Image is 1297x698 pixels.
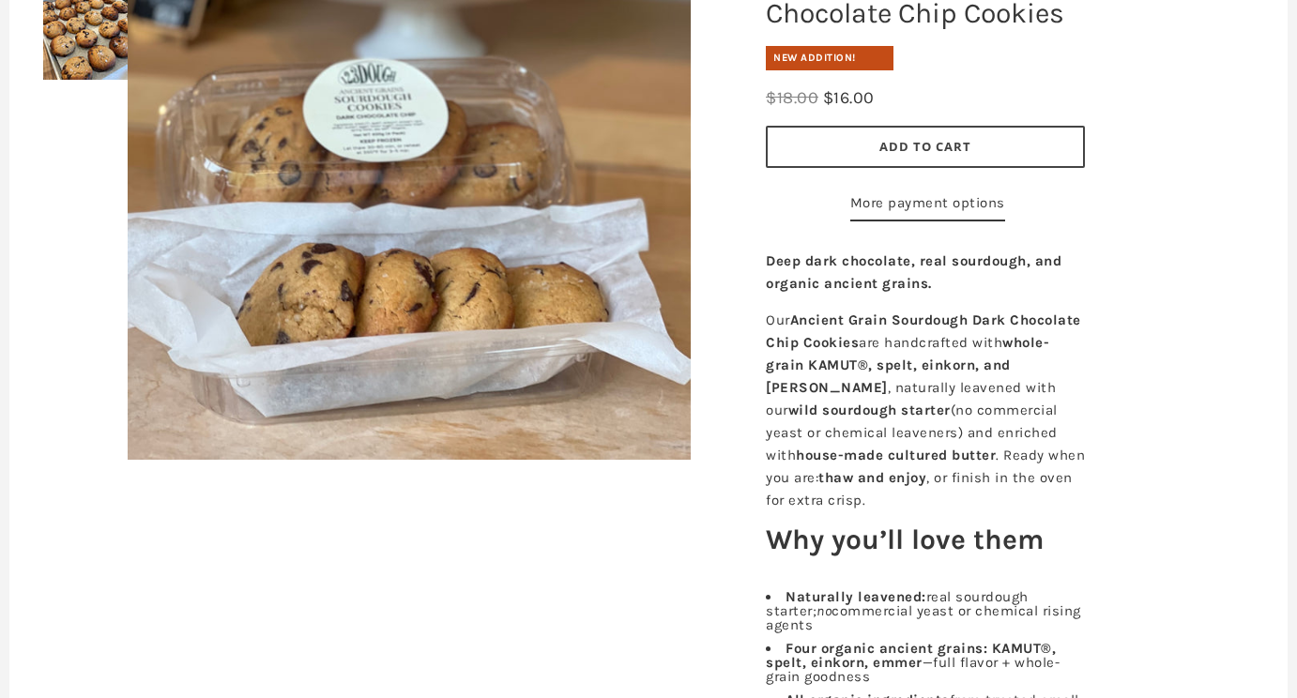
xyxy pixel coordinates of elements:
[766,84,818,112] div: $18.00
[766,334,1049,396] b: whole-grain KAMUT®, spelt, einkorn, and [PERSON_NAME]
[766,126,1085,168] button: Add to Cart
[786,640,987,657] b: Four organic ancient grains:
[816,602,832,619] i: no
[879,138,971,155] span: Add to Cart
[796,447,996,463] b: house-made cultured butter
[766,654,1060,685] span: —full flavor + whole-grain goodness
[818,469,926,486] b: thaw and enjoy
[766,311,1081,351] b: Ancient Grain Sourdough Dark Chocolate Chip Cookies
[786,588,926,605] b: Naturally leavened:
[766,46,893,70] div: New Addition!
[766,309,1085,511] p: Our are handcrafted with , naturally leavened with our (no commercial yeast or chemical leaveners...
[766,523,1044,556] b: Why you’ll love them
[766,252,1061,292] b: Deep dark chocolate, real sourdough, and organic ancient grains.
[766,640,1056,671] b: KAMUT®, spelt, einkorn, emmer
[788,402,951,418] b: wild sourdough starter
[850,191,1005,221] a: More payment options
[823,84,875,112] div: $16.00
[766,590,1085,632] li: real sourdough starter; commercial yeast or chemical rising agents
